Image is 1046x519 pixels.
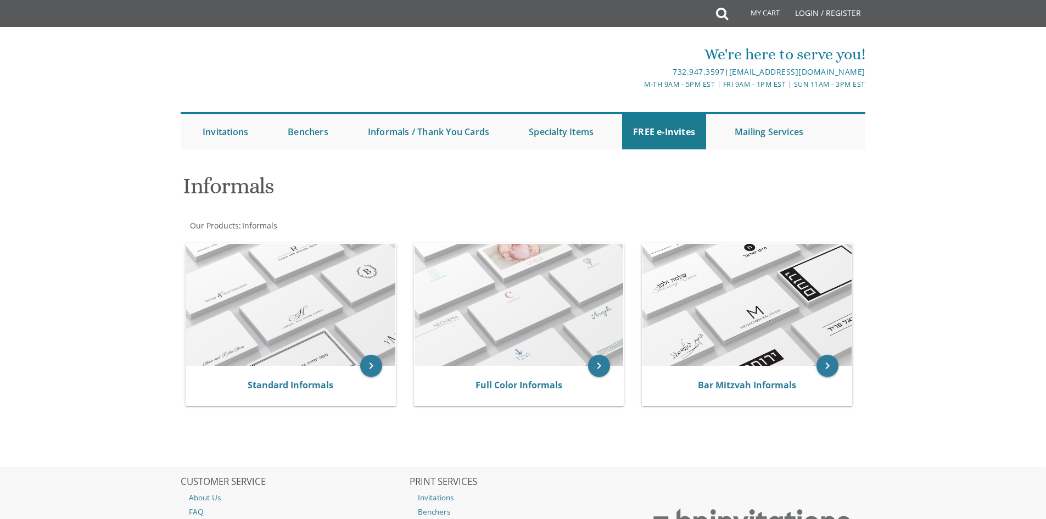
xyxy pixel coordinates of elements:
[673,66,724,77] a: 732.947.3597
[642,244,852,366] img: Bar Mitzvah Informals
[360,355,382,377] a: keyboard_arrow_right
[181,477,408,488] h2: CUSTOMER SERVICE
[588,355,610,377] a: keyboard_arrow_right
[729,66,865,77] a: [EMAIL_ADDRESS][DOMAIN_NAME]
[248,379,333,391] a: Standard Informals
[181,505,408,519] a: FAQ
[410,505,637,519] a: Benchers
[192,114,259,149] a: Invitations
[410,79,865,90] div: M-Th 9am - 5pm EST | Fri 9am - 1pm EST | Sun 11am - 3pm EST
[622,114,706,149] a: FREE e-Invites
[410,490,637,505] a: Invitations
[277,114,339,149] a: Benchers
[518,114,605,149] a: Specialty Items
[698,379,796,391] a: Bar Mitzvah Informals
[724,114,814,149] a: Mailing Services
[242,220,277,231] span: Informals
[410,477,637,488] h2: PRINT SERVICES
[241,220,277,231] a: Informals
[181,220,523,231] div: :
[357,114,500,149] a: Informals / Thank You Cards
[415,244,624,366] img: Full Color Informals
[410,43,865,65] div: We're here to serve you!
[727,1,787,29] a: My Cart
[189,220,239,231] a: Our Products
[410,65,865,79] div: |
[181,490,408,505] a: About Us
[476,379,562,391] a: Full Color Informals
[186,244,395,366] img: Standard Informals
[816,355,838,377] a: keyboard_arrow_right
[183,174,631,207] h1: Informals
